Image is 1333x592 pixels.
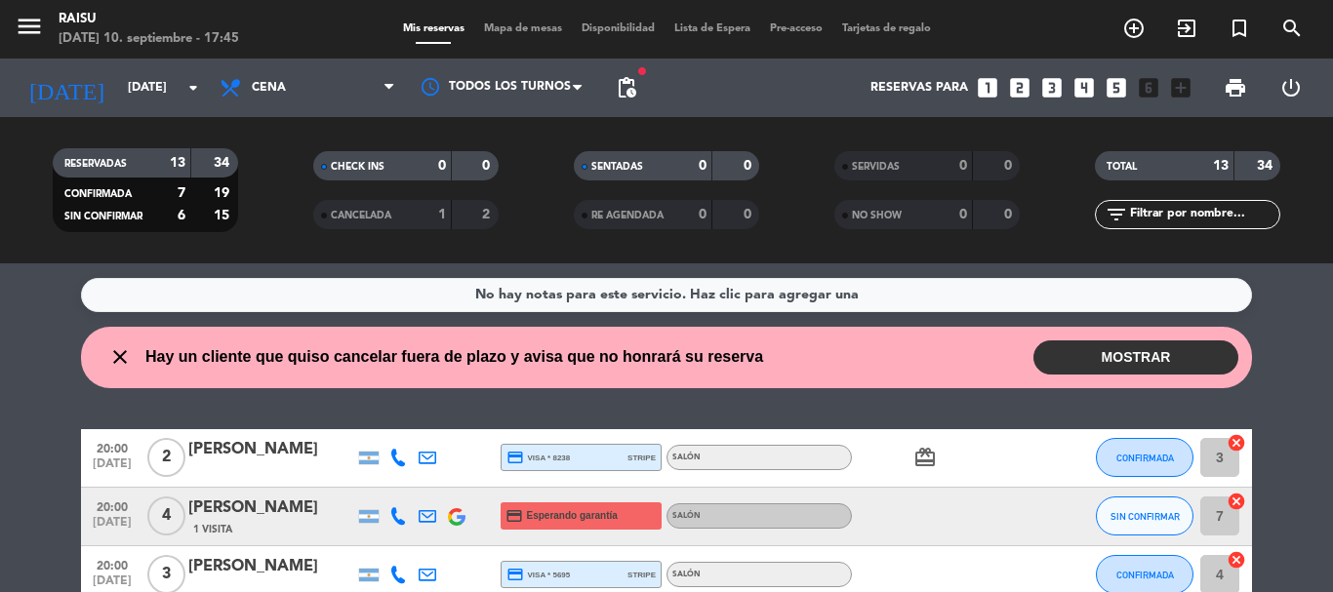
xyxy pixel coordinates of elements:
[1175,17,1198,40] i: exit_to_app
[59,10,239,29] div: Raisu
[665,23,760,34] span: Lista de Espera
[88,516,137,538] span: [DATE]
[505,507,523,525] i: credit_card
[88,457,137,480] span: [DATE]
[64,212,142,221] span: SIN CONFIRMAR
[506,449,524,466] i: credit_card
[145,344,763,370] span: Hay un cliente que quiso cancelar fuera de plazo y avisa que no honrará su reserva
[672,512,701,520] span: Salón
[252,81,286,95] span: Cena
[1004,159,1016,173] strong: 0
[852,162,900,172] span: SERVIDAS
[188,554,354,579] div: [PERSON_NAME]
[527,508,618,524] span: Esperando garantía
[1096,496,1193,535] button: SIN CONFIRMAR
[214,186,233,200] strong: 19
[1111,511,1180,522] span: SIN CONFIRMAR
[1116,453,1174,463] span: CONFIRMADA
[636,65,648,77] span: fiber_manual_record
[331,162,384,172] span: CHECK INS
[178,209,185,222] strong: 6
[1257,159,1276,173] strong: 34
[959,208,967,221] strong: 0
[506,566,570,583] span: visa * 5695
[88,494,137,517] span: 20:00
[64,159,127,169] span: RESERVADAS
[482,208,494,221] strong: 2
[15,12,44,41] i: menu
[832,23,941,34] span: Tarjetas de regalo
[1096,438,1193,477] button: CONFIRMADA
[913,446,937,469] i: card_giftcard
[672,454,701,461] span: Salón
[15,66,118,109] i: [DATE]
[393,23,474,34] span: Mis reservas
[1227,433,1246,453] i: cancel
[672,571,701,578] span: Salón
[182,76,205,99] i: arrow_drop_down
[591,211,664,220] span: RE AGENDADA
[975,75,1000,100] i: looks_one
[744,159,755,173] strong: 0
[64,189,132,199] span: CONFIRMADA
[627,452,656,464] span: stripe
[147,496,185,535] span: 4
[1104,75,1129,100] i: looks_5
[1105,203,1128,226] i: filter_list
[108,345,132,369] i: close
[448,508,465,526] img: google-logo.png
[1071,75,1097,100] i: looks_4
[1227,550,1246,570] i: cancel
[870,81,968,95] span: Reservas para
[1116,570,1174,580] span: CONFIRMADA
[214,156,233,170] strong: 34
[1227,492,1246,511] i: cancel
[147,438,185,477] span: 2
[170,156,185,170] strong: 13
[1004,208,1016,221] strong: 0
[188,437,354,462] div: [PERSON_NAME]
[1280,17,1304,40] i: search
[438,159,446,173] strong: 0
[1224,76,1247,99] span: print
[193,522,232,537] span: 1 Visita
[1279,76,1303,99] i: power_settings_new
[1168,75,1193,100] i: add_box
[214,209,233,222] strong: 15
[699,159,707,173] strong: 0
[1107,162,1137,172] span: TOTAL
[482,159,494,173] strong: 0
[188,495,354,521] div: [PERSON_NAME]
[474,23,572,34] span: Mapa de mesas
[959,159,967,173] strong: 0
[506,566,524,583] i: credit_card
[744,208,755,221] strong: 0
[591,162,643,172] span: SENTADAS
[506,449,570,466] span: visa * 8238
[178,186,185,200] strong: 7
[1039,75,1065,100] i: looks_3
[15,12,44,48] button: menu
[572,23,665,34] span: Disponibilidad
[1263,59,1318,117] div: LOG OUT
[59,29,239,49] div: [DATE] 10. septiembre - 17:45
[1128,204,1279,225] input: Filtrar por nombre...
[852,211,902,220] span: NO SHOW
[88,436,137,458] span: 20:00
[615,76,638,99] span: pending_actions
[627,569,656,581] span: stripe
[438,208,446,221] strong: 1
[699,208,707,221] strong: 0
[1136,75,1161,100] i: looks_6
[760,23,832,34] span: Pre-acceso
[1122,17,1146,40] i: add_circle_outline
[1007,75,1032,100] i: looks_two
[1033,340,1238,375] button: MOSTRAR
[475,284,859,306] div: No hay notas para este servicio. Haz clic para agregar una
[1228,17,1251,40] i: turned_in_not
[88,553,137,575] span: 20:00
[331,211,391,220] span: CANCELADA
[1213,159,1229,173] strong: 13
